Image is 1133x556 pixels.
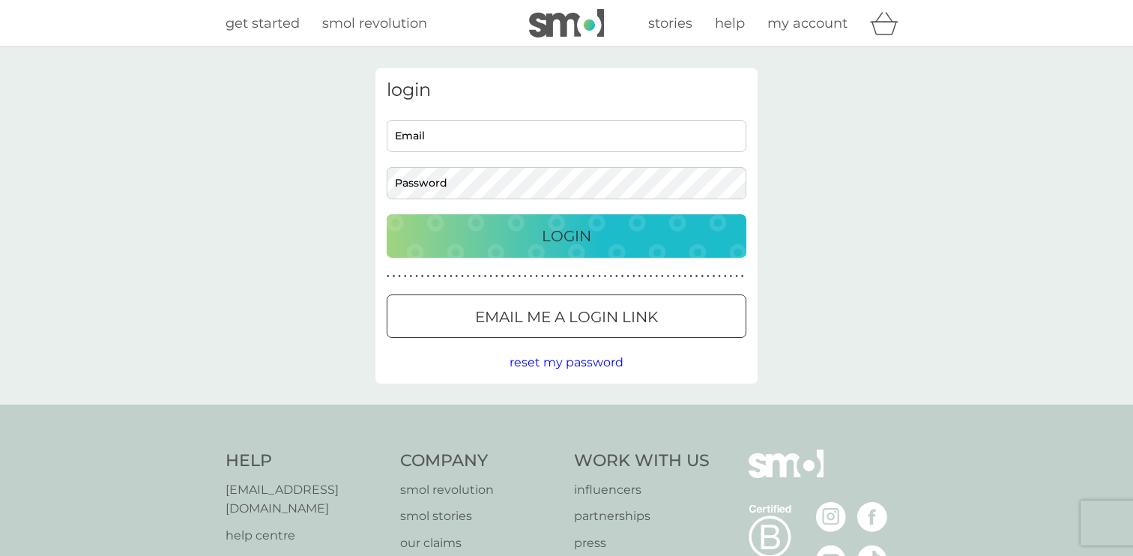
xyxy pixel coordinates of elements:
p: ● [564,273,566,280]
p: ● [575,273,578,280]
p: ● [650,273,653,280]
p: ● [472,273,475,280]
p: ● [672,273,675,280]
p: ● [678,273,681,280]
p: ● [432,273,435,280]
button: Login [387,214,746,258]
p: ● [467,273,470,280]
p: ● [501,273,504,280]
p: ● [426,273,429,280]
p: ● [495,273,498,280]
p: ● [524,273,527,280]
span: my account [767,15,848,31]
p: ● [530,273,533,280]
img: visit the smol Instagram page [816,502,846,532]
p: ● [689,273,692,280]
p: ● [718,273,721,280]
p: ● [638,273,641,280]
span: reset my password [510,355,623,369]
p: ● [558,273,561,280]
p: ● [438,273,441,280]
p: ● [644,273,647,280]
p: ● [541,273,544,280]
img: smol [749,450,824,501]
p: ● [569,273,572,280]
p: ● [478,273,481,280]
p: ● [713,273,716,280]
p: ● [632,273,635,280]
p: ● [593,273,596,280]
p: ● [552,273,555,280]
a: press [574,534,710,553]
a: smol stories [400,507,560,526]
p: ● [598,273,601,280]
p: Email me a login link [475,305,658,329]
p: ● [735,273,738,280]
p: ● [604,273,607,280]
p: ● [547,273,550,280]
p: ● [626,273,629,280]
a: partnerships [574,507,710,526]
p: ● [661,273,664,280]
a: help centre [226,526,385,546]
p: ● [461,273,464,280]
a: get started [226,13,300,34]
h4: Help [226,450,385,473]
img: visit the smol Facebook page [857,502,887,532]
p: ● [701,273,704,280]
p: ● [450,273,453,280]
p: ● [730,273,733,280]
a: help [715,13,745,34]
a: my account [767,13,848,34]
p: ● [621,273,624,280]
span: stories [648,15,692,31]
p: ● [724,273,727,280]
a: smol revolution [400,480,560,500]
p: ● [398,273,401,280]
p: ● [484,273,487,280]
p: ● [421,273,424,280]
a: stories [648,13,692,34]
p: ● [535,273,538,280]
p: ● [695,273,698,280]
p: ● [667,273,670,280]
span: help [715,15,745,31]
p: ● [387,273,390,280]
span: get started [226,15,300,31]
a: influencers [574,480,710,500]
h4: Company [400,450,560,473]
p: ● [655,273,658,280]
a: our claims [400,534,560,553]
p: ● [410,273,413,280]
p: ● [581,273,584,280]
span: smol revolution [322,15,427,31]
p: ● [684,273,687,280]
div: basket [870,8,907,38]
img: smol [529,9,604,37]
h4: Work With Us [574,450,710,473]
p: ● [404,273,407,280]
p: ● [615,273,618,280]
button: Email me a login link [387,294,746,338]
p: ● [587,273,590,280]
a: smol revolution [322,13,427,34]
p: Login [542,224,591,248]
p: ● [415,273,418,280]
p: ● [444,273,447,280]
p: ● [393,273,396,280]
p: ● [507,273,510,280]
h3: login [387,79,746,101]
a: [EMAIL_ADDRESS][DOMAIN_NAME] [226,480,385,519]
p: ● [741,273,744,280]
p: ● [707,273,710,280]
p: ● [518,273,521,280]
p: ● [513,273,516,280]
